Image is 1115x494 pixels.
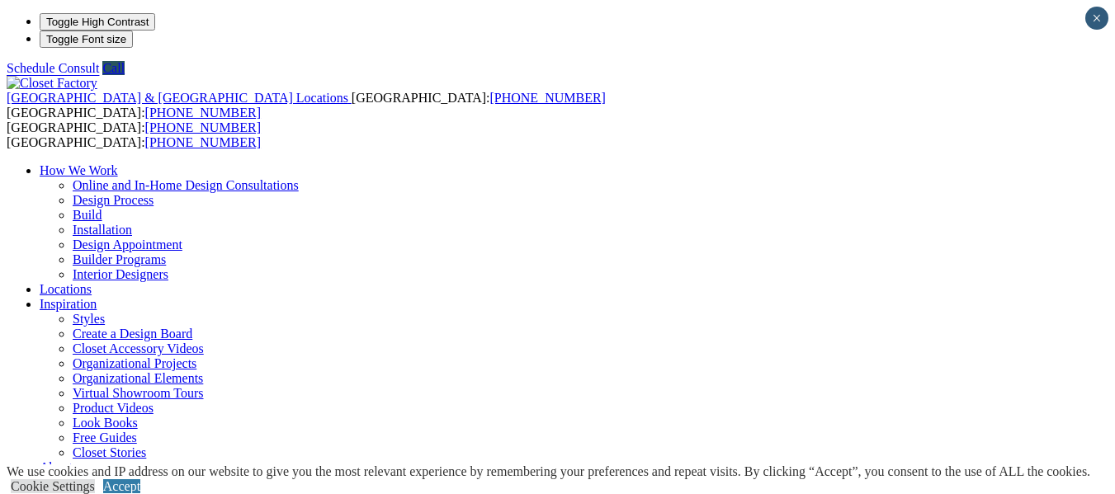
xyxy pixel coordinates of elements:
img: Closet Factory [7,76,97,91]
button: Toggle High Contrast [40,13,155,31]
a: [PHONE_NUMBER] [145,120,261,134]
button: Toggle Font size [40,31,133,48]
a: Online and In-Home Design Consultations [73,178,299,192]
a: Accept [103,479,140,493]
a: [GEOGRAPHIC_DATA] & [GEOGRAPHIC_DATA] Locations [7,91,352,105]
button: Close [1085,7,1108,30]
a: Inspiration [40,297,97,311]
div: We use cookies and IP address on our website to give you the most relevant experience by remember... [7,464,1090,479]
a: Closet Stories [73,445,146,459]
a: [PHONE_NUMBER] [145,106,261,120]
a: Organizational Projects [73,356,196,370]
a: Look Books [73,416,138,430]
a: Builder Programs [73,252,166,266]
a: Cookie Settings [11,479,95,493]
a: Closet Accessory Videos [73,341,204,355]
span: [GEOGRAPHIC_DATA]: [GEOGRAPHIC_DATA]: [7,120,261,149]
a: [PHONE_NUMBER] [145,135,261,149]
a: Organizational Elements [73,371,203,385]
span: Toggle High Contrast [46,16,149,28]
span: [GEOGRAPHIC_DATA] & [GEOGRAPHIC_DATA] Locations [7,91,348,105]
a: Product Videos [73,401,154,415]
a: Installation [73,223,132,237]
a: Interior Designers [73,267,168,281]
a: Build [73,208,102,222]
a: Create a Design Board [73,327,192,341]
a: Design Process [73,193,154,207]
span: [GEOGRAPHIC_DATA]: [GEOGRAPHIC_DATA]: [7,91,606,120]
a: Design Appointment [73,238,182,252]
span: Toggle Font size [46,33,126,45]
a: Styles [73,312,105,326]
a: How We Work [40,163,118,177]
a: Locations [40,282,92,296]
a: Virtual Showroom Tours [73,386,204,400]
a: Free Guides [73,430,137,445]
a: Call [102,61,125,75]
a: [PHONE_NUMBER] [489,91,605,105]
a: Schedule Consult [7,61,99,75]
a: About [40,460,73,474]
